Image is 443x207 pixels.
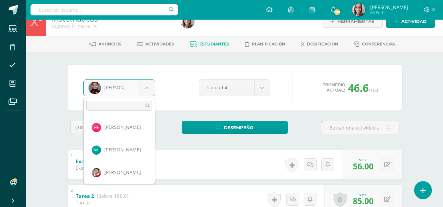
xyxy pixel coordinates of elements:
[104,169,141,175] span: [PERSON_NAME]
[92,123,101,132] img: d7404bc8d9d0adf1f0d3723932fed273.png
[92,168,101,177] img: 1ecd18797036a04cdd633e8bcf8bc20b.png
[104,147,141,153] span: [PERSON_NAME]
[92,146,101,155] img: c60ae682bf37ad24869885f26088bf2f.png
[104,124,141,130] span: [PERSON_NAME]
